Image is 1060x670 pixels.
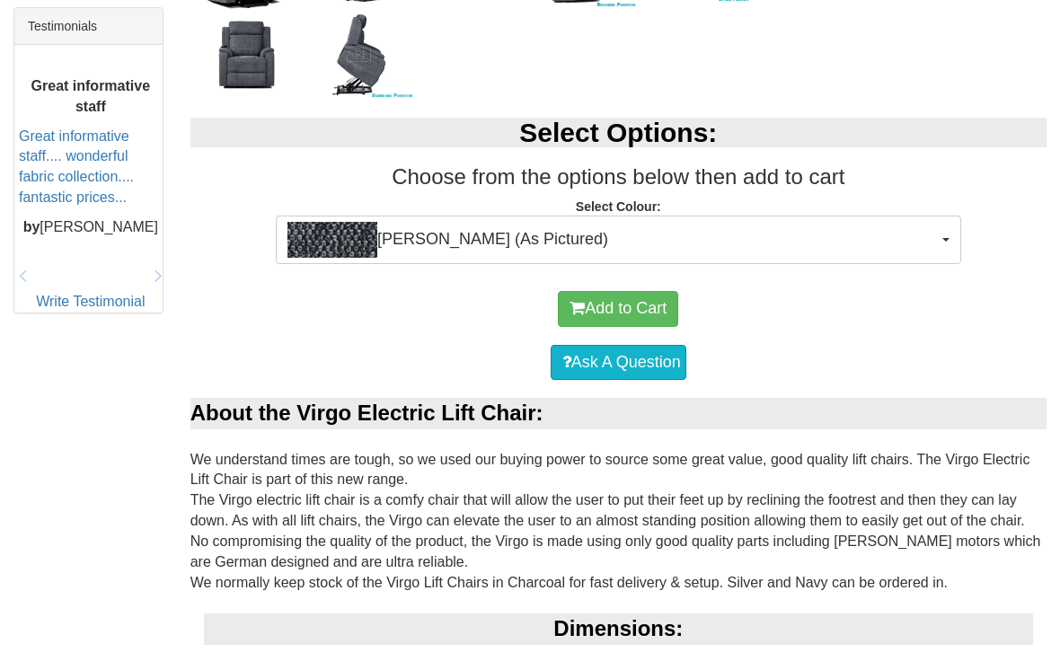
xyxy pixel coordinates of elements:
[19,217,163,238] p: [PERSON_NAME]
[31,78,150,114] b: Great informative staff
[19,128,134,206] a: Great informative staff.... wonderful fabric collection.... fantastic prices...
[14,8,163,45] div: Testimonials
[287,222,938,258] span: [PERSON_NAME] (As Pictured)
[190,398,1047,428] div: About the Virgo Electric Lift Chair:
[190,165,1047,189] h3: Choose from the options below then add to cart
[551,345,686,381] a: Ask A Question
[576,199,661,214] strong: Select Colour:
[558,291,678,327] button: Add to Cart
[23,219,40,234] b: by
[204,613,1033,644] div: Dimensions:
[36,294,145,309] a: Write Testimonial
[287,222,377,258] img: Ollie Charcoal (As Pictured)
[276,216,961,264] button: Ollie Charcoal (As Pictured)[PERSON_NAME] (As Pictured)
[519,118,717,147] b: Select Options:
